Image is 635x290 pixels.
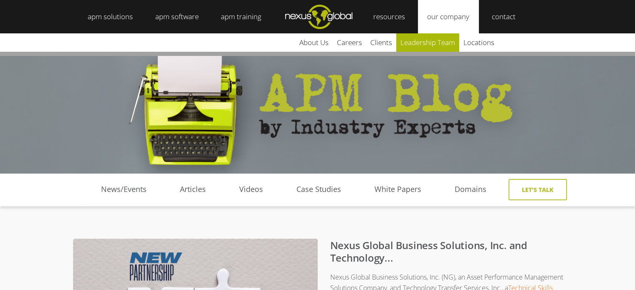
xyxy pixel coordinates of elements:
[163,183,223,196] a: Articles
[358,183,438,196] a: White Papers
[280,183,358,196] a: Case Studies
[459,33,498,52] a: locations
[330,238,527,265] a: Nexus Global Business Solutions, Inc. and Technology...
[295,33,333,52] a: about us
[84,174,503,210] div: Navigation Menu
[438,183,503,196] a: Domains
[223,183,280,196] a: Videos
[396,33,459,52] a: leadership team
[366,33,396,52] a: clients
[84,183,163,196] a: News/Events
[509,179,567,200] a: Let's Talk
[333,33,366,52] a: careers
